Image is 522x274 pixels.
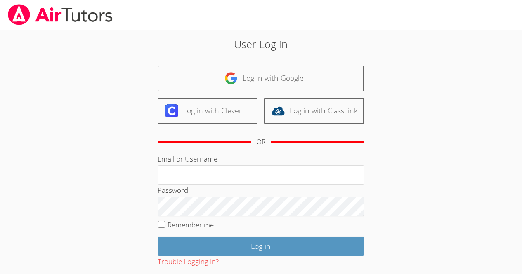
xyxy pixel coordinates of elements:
a: Log in with ClassLink [264,98,364,124]
label: Password [158,185,188,195]
img: clever-logo-6eab21bc6e7a338710f1a6ff85c0baf02591cd810cc4098c63d3a4b26e2feb20.svg [165,104,178,117]
label: Email or Username [158,154,217,164]
input: Log in [158,237,364,256]
h2: User Log in [120,36,402,52]
a: Log in with Clever [158,98,257,124]
label: Remember me [168,220,214,230]
img: airtutors_banner-c4298cdbf04f3fff15de1276eac7730deb9818008684d7c2e4769d2f7ddbe033.png [7,4,113,25]
button: Trouble Logging In? [158,256,219,268]
a: Log in with Google [158,66,364,91]
img: google-logo-50288ca7cdecda66e5e0955fdab243c47b7ad437acaf1139b6f446037453330a.svg [224,72,238,85]
div: OR [256,136,266,148]
img: classlink-logo-d6bb404cc1216ec64c9a2012d9dc4662098be43eaf13dc465df04b49fa7ab582.svg [272,104,285,117]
